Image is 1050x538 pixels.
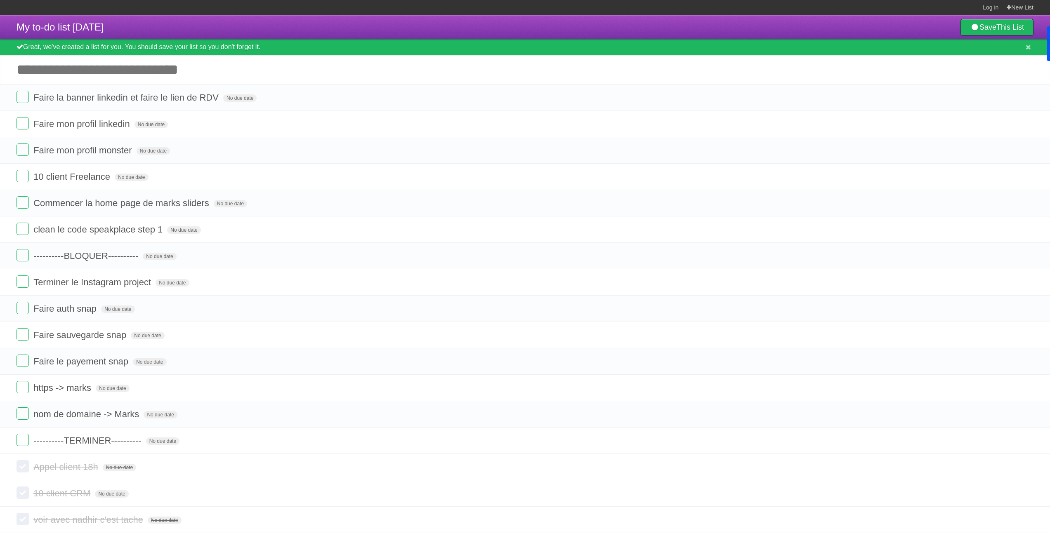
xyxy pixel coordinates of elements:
[33,198,211,208] span: Commencer la home page de marks sliders
[960,19,1033,35] a: SaveThis List
[33,251,140,261] span: ----------BLOQUER----------
[33,488,92,498] span: 10 client CRM
[17,513,29,525] label: Done
[101,305,134,313] span: No due date
[33,303,99,314] span: Faire auth snap
[143,253,176,260] span: No due date
[156,279,189,287] span: No due date
[134,121,168,128] span: No due date
[103,464,136,471] span: No due date
[33,92,221,103] span: Faire la banner linkedin et faire le lien de RDV
[17,249,29,261] label: Done
[17,143,29,156] label: Done
[996,23,1024,31] b: This List
[148,517,181,524] span: No due date
[33,383,93,393] span: https -> marks
[33,119,132,129] span: Faire mon profil linkedin
[33,356,130,366] span: Faire le payement snap
[17,117,29,129] label: Done
[17,275,29,288] label: Done
[17,223,29,235] label: Done
[17,170,29,182] label: Done
[214,200,247,207] span: No due date
[17,196,29,209] label: Done
[33,330,128,340] span: Faire sauvegarde snap
[133,358,166,366] span: No due date
[33,224,165,235] span: clean le code speakplace step 1
[95,490,128,498] span: No due date
[17,302,29,314] label: Done
[167,226,201,234] span: No due date
[33,172,112,182] span: 10 client Freelance
[17,91,29,103] label: Done
[33,435,143,446] span: ----------TERMINER----------
[17,328,29,341] label: Done
[146,437,179,445] span: No due date
[17,355,29,367] label: Done
[33,145,134,155] span: Faire mon profil monster
[144,411,177,418] span: No due date
[17,21,104,33] span: My to-do list [DATE]
[33,462,100,472] span: Appel client 18h
[17,434,29,446] label: Done
[17,460,29,472] label: Done
[17,486,29,499] label: Done
[137,147,170,155] span: No due date
[17,381,29,393] label: Done
[33,515,145,525] span: voir avec nadhir c'est tache
[115,174,148,181] span: No due date
[33,277,153,287] span: Terminer le Instagram project
[131,332,164,339] span: No due date
[223,94,257,102] span: No due date
[96,385,129,392] span: No due date
[17,407,29,420] label: Done
[33,409,141,419] span: nom de domaine -> Marks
